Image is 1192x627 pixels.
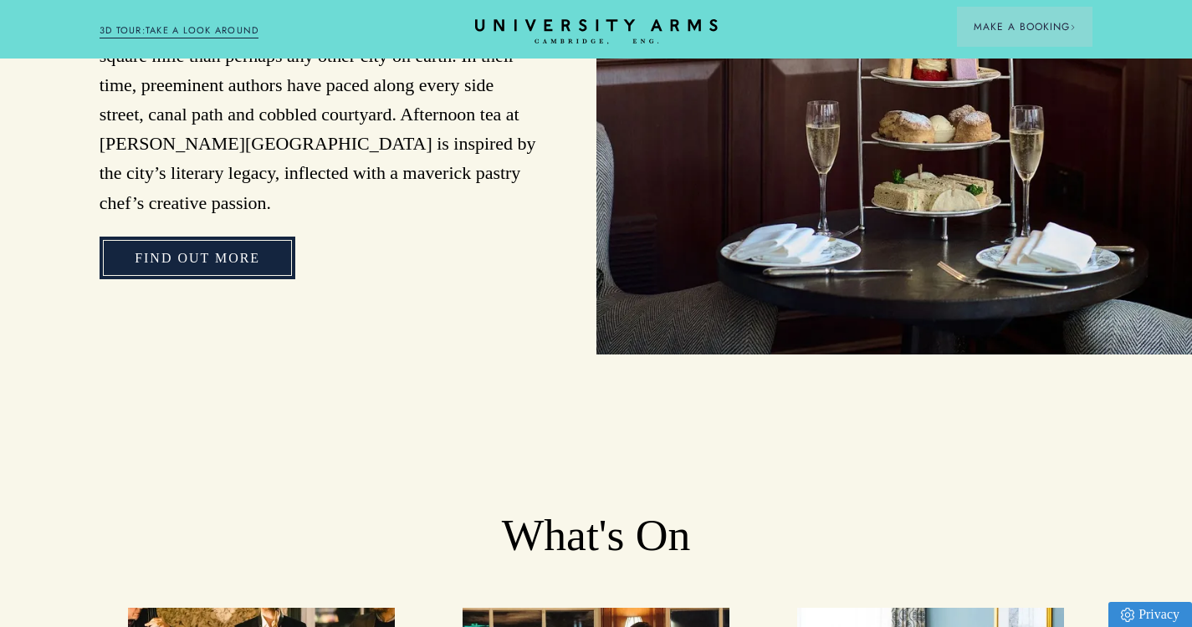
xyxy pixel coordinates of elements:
img: Privacy [1121,608,1134,622]
a: Find Out More [100,237,295,280]
button: Make a BookingArrow icon [957,7,1092,47]
h2: What's On [100,508,1092,563]
span: Make a Booking [974,19,1076,34]
p: Cambridge has given the world more great literature per square mile than perhaps any other city o... [100,12,539,217]
img: Arrow icon [1070,24,1076,30]
a: Privacy [1108,602,1192,627]
a: 3D TOUR:TAKE A LOOK AROUND [100,23,259,38]
a: Home [475,19,718,45]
